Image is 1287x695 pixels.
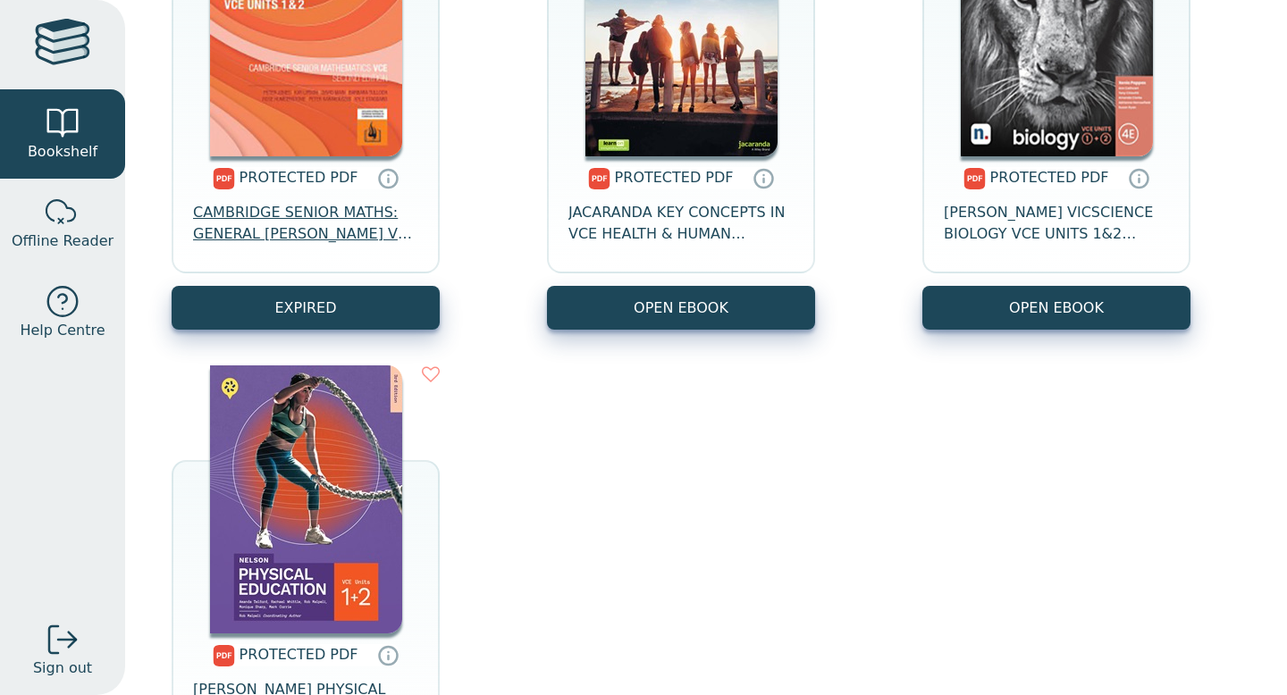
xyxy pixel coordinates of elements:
[213,645,235,666] img: pdf.svg
[33,657,92,679] span: Sign out
[944,202,1169,245] span: [PERSON_NAME] VICSCIENCE BIOLOGY VCE UNITS 1&2 STUDENT BOOK BUNDLE 4E
[922,286,1190,330] a: OPEN EBOOK
[240,646,358,663] span: PROTECTED PDF
[377,644,399,666] a: Protected PDFs cannot be printed, copied or shared. They can be accessed online through Education...
[615,169,734,186] span: PROTECTED PDF
[12,230,114,252] span: Offline Reader
[990,169,1109,186] span: PROTECTED PDF
[28,141,97,163] span: Bookshelf
[1128,167,1149,188] a: Protected PDFs cannot be printed, copied or shared. They can be accessed online through Education...
[193,202,418,245] span: CAMBRIDGE SENIOR MATHS: GENERAL [PERSON_NAME] VCE UNITS 1&2
[588,168,610,189] img: pdf.svg
[963,168,986,189] img: pdf.svg
[20,320,105,341] span: Help Centre
[753,167,774,188] a: Protected PDFs cannot be printed, copied or shared. They can be accessed online through Education...
[240,169,358,186] span: PROTECTED PDF
[568,202,794,245] span: JACARANDA KEY CONCEPTS IN VCE HEALTH & HUMAN DEVELOPMENT UNITS 1&2 PRINT & LEARNON EBOOK 8E
[547,286,815,330] a: OPEN EBOOK
[172,286,440,330] a: EXPIRED
[377,167,399,188] a: Protected PDFs cannot be printed, copied or shared. They can be accessed online through Education...
[213,168,235,189] img: pdf.svg
[210,365,402,633] img: c336cf98-d3fa-4682-aebc-214764fc64be.jpg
